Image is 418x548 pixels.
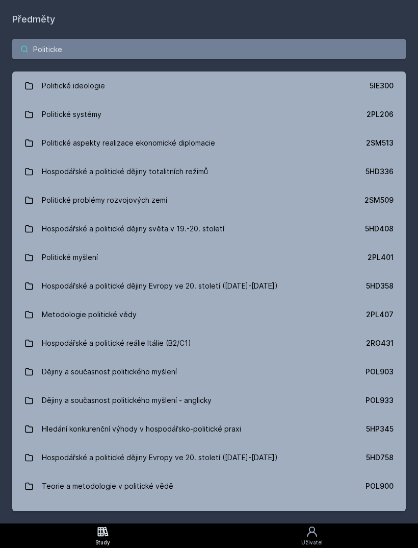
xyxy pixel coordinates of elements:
[42,304,137,325] div: Metodologie politické vědy
[365,367,394,377] div: POL903
[12,39,406,59] input: Název nebo ident předmětu…
[12,72,406,100] a: Politické ideologie 5IE300
[365,166,394,177] div: 5HD336
[365,395,394,406] div: POL933
[42,419,241,439] div: Hledání konkurenční výhody v hospodářsko-politické praxi
[12,215,406,243] a: Hospodářské a politické dějiny světa v 19.-20. století 5HD408
[42,133,215,153] div: Politické aspekty realizace ekonomické diplomacie
[42,219,224,239] div: Hospodářské a politické dějiny světa v 19.-20. století
[12,272,406,300] a: Hospodářské a politické dějiny Evropy ve 20. století ([DATE]-[DATE]) 5HD358
[42,362,177,382] div: Dějiny a současnost politického myšlení
[42,333,191,353] div: Hospodářské a politické reálie Itálie (B2/C1)
[42,104,101,125] div: Politické systémy
[365,481,394,491] div: POL900
[368,252,394,263] div: 2PL401
[12,358,406,386] a: Dějiny a současnost politického myšlení POL903
[12,443,406,472] a: Hospodářské a politické dějiny Evropy ve 20. století ([DATE]-[DATE]) 5HD758
[42,276,278,296] div: Hospodářské a politické dějiny Evropy ve 20. století ([DATE]-[DATE])
[12,243,406,272] a: Politické myšlení 2PL401
[301,539,323,546] div: Uživatel
[12,129,406,157] a: Politické aspekty realizace ekonomické diplomacie 2SM513
[42,476,173,496] div: Teorie a metodologie v politické vědě
[42,505,208,525] div: Teorie a metodologie v politické vědě - anglicky
[366,424,394,434] div: 5HP345
[366,338,394,348] div: 2RO431
[365,224,394,234] div: 5HD408
[12,157,406,186] a: Hospodářské a politické dějiny totalitních režimů 5HD336
[12,100,406,129] a: Politické systémy 2PL206
[364,195,394,205] div: 2SM509
[12,329,406,358] a: Hospodářské a politické reálie Itálie (B2/C1) 2RO431
[370,81,394,91] div: 5IE300
[12,472,406,501] a: Teorie a metodologie v politické vědě POL900
[12,501,406,529] a: Teorie a metodologie v politické vědě - anglicky POL930
[366,309,394,320] div: 2PL407
[12,186,406,215] a: Politické problémy rozvojových zemí 2SM509
[12,12,406,27] h1: Předměty
[367,109,394,120] div: 2PL206
[42,247,98,268] div: Politické myšlení
[42,76,105,96] div: Politické ideologie
[366,138,394,148] div: 2SM513
[12,386,406,415] a: Dějiny a současnost politického myšlení - anglicky POL933
[42,390,212,411] div: Dějiny a současnost politického myšlení - anglicky
[42,190,167,210] div: Politické problémy rozvojových zemí
[12,300,406,329] a: Metodologie politické vědy 2PL407
[42,161,208,182] div: Hospodářské a politické dějiny totalitních režimů
[42,447,278,468] div: Hospodářské a politické dějiny Evropy ve 20. století ([DATE]-[DATE])
[365,510,394,520] div: POL930
[12,415,406,443] a: Hledání konkurenční výhody v hospodářsko-politické praxi 5HP345
[95,539,110,546] div: Study
[366,452,394,463] div: 5HD758
[366,281,394,291] div: 5HD358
